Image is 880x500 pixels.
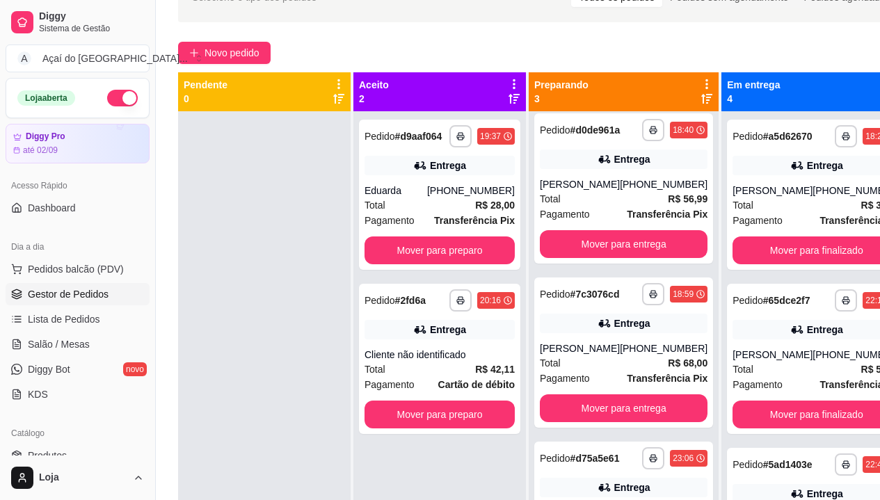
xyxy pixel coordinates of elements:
[763,295,810,306] strong: # 65dce2f7
[807,323,843,337] div: Entrega
[28,312,100,326] span: Lista de Pedidos
[365,348,515,362] div: Cliente não identificado
[39,23,144,34] span: Sistema de Gestão
[733,184,813,197] div: [PERSON_NAME]
[620,177,707,191] div: [PHONE_NUMBER]
[427,184,515,197] div: [PHONE_NUMBER]
[28,262,124,276] span: Pedidos balcão (PDV)
[184,92,227,106] p: 0
[205,45,259,61] span: Novo pedido
[365,197,385,213] span: Total
[23,145,58,156] article: até 02/09
[668,357,707,369] strong: R$ 68,00
[28,287,109,301] span: Gestor de Pedidos
[570,453,620,464] strong: # d75a5e61
[6,308,150,330] a: Lista de Pedidos
[668,193,707,204] strong: R$ 56,99
[727,78,780,92] p: Em entrega
[475,200,515,211] strong: R$ 28,00
[365,184,427,197] div: Eduarda
[6,333,150,355] a: Salão / Mesas
[733,295,763,306] span: Pedido
[42,51,188,65] div: Açaí do [GEOGRAPHIC_DATA] ...
[395,295,426,306] strong: # 2fd6a
[733,362,753,377] span: Total
[6,258,150,280] button: Pedidos balcão (PDV)
[359,92,389,106] p: 2
[365,377,415,392] span: Pagamento
[6,283,150,305] a: Gestor de Pedidos
[540,124,570,136] span: Pedido
[438,379,515,390] strong: Cartão de débito
[627,373,707,384] strong: Transferência Pix
[673,289,694,300] div: 18:59
[540,177,620,191] div: [PERSON_NAME]
[627,209,707,220] strong: Transferência Pix
[570,289,620,300] strong: # 7c3076cd
[475,364,515,375] strong: R$ 42,11
[763,131,813,142] strong: # a5d62670
[359,78,389,92] p: Aceito
[614,481,650,494] div: Entrega
[365,295,395,306] span: Pedido
[540,453,570,464] span: Pedido
[733,213,783,228] span: Pagamento
[184,78,227,92] p: Pendente
[39,10,144,23] span: Diggy
[620,341,707,355] div: [PHONE_NUMBER]
[673,124,694,136] div: 18:40
[28,337,90,351] span: Salão / Mesas
[26,131,65,142] article: Diggy Pro
[763,459,813,470] strong: # 5ad1403e
[6,444,150,467] a: Produtos
[614,316,650,330] div: Entrega
[540,230,707,258] button: Mover para entrega
[28,387,48,401] span: KDS
[540,394,707,422] button: Mover para entrega
[673,453,694,464] div: 23:06
[534,92,589,106] p: 3
[6,358,150,380] a: Diggy Botnovo
[434,215,515,226] strong: Transferência Pix
[480,295,501,306] div: 20:16
[6,236,150,258] div: Dia a dia
[733,348,813,362] div: [PERSON_NAME]
[365,213,415,228] span: Pagamento
[6,197,150,219] a: Dashboard
[614,152,650,166] div: Entrega
[189,48,199,58] span: plus
[733,131,763,142] span: Pedido
[6,383,150,405] a: KDS
[17,51,31,65] span: A
[6,6,150,39] a: DiggySistema de Gestão
[365,401,515,428] button: Mover para preparo
[570,124,621,136] strong: # d0de961a
[430,159,466,172] div: Entrega
[733,459,763,470] span: Pedido
[480,131,501,142] div: 19:37
[365,362,385,377] span: Total
[395,131,442,142] strong: # d9aaf064
[727,92,780,106] p: 4
[6,45,150,72] button: Select a team
[733,377,783,392] span: Pagamento
[28,449,67,462] span: Produtos
[365,131,395,142] span: Pedido
[540,289,570,300] span: Pedido
[17,90,75,106] div: Loja aberta
[6,175,150,197] div: Acesso Rápido
[28,362,70,376] span: Diggy Bot
[6,422,150,444] div: Catálogo
[540,355,561,371] span: Total
[28,201,76,215] span: Dashboard
[430,323,466,337] div: Entrega
[107,90,138,106] button: Alterar Status
[540,371,590,386] span: Pagamento
[39,471,127,484] span: Loja
[365,236,515,264] button: Mover para preparo
[540,207,590,222] span: Pagamento
[6,461,150,494] button: Loja
[733,197,753,213] span: Total
[807,159,843,172] div: Entrega
[534,78,589,92] p: Preparando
